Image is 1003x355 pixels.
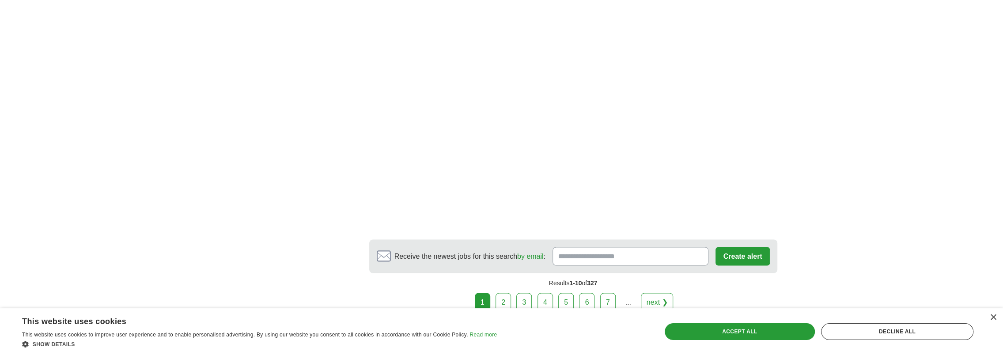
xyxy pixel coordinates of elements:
div: ... [619,293,637,311]
div: Close [990,314,996,321]
div: Show details [22,340,497,348]
a: next ❯ [641,293,674,311]
span: Show details [33,341,75,347]
a: by email [517,252,544,260]
a: 2 [496,293,511,311]
a: 6 [579,293,594,311]
span: Receive the newest jobs for this search : [394,251,545,261]
a: 3 [516,293,532,311]
div: Decline all [821,323,973,340]
button: Create alert [715,247,769,265]
a: 7 [600,293,616,311]
div: Accept all [665,323,815,340]
a: Read more, opens a new window [469,332,497,338]
span: 1-10 [569,279,582,286]
span: This website uses cookies to improve user experience and to enable personalised advertising. By u... [22,332,468,338]
a: 4 [537,293,553,311]
div: Results of [369,273,777,293]
div: This website uses cookies [22,313,475,327]
div: 1 [475,293,490,311]
span: 327 [587,279,597,286]
a: 5 [558,293,574,311]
